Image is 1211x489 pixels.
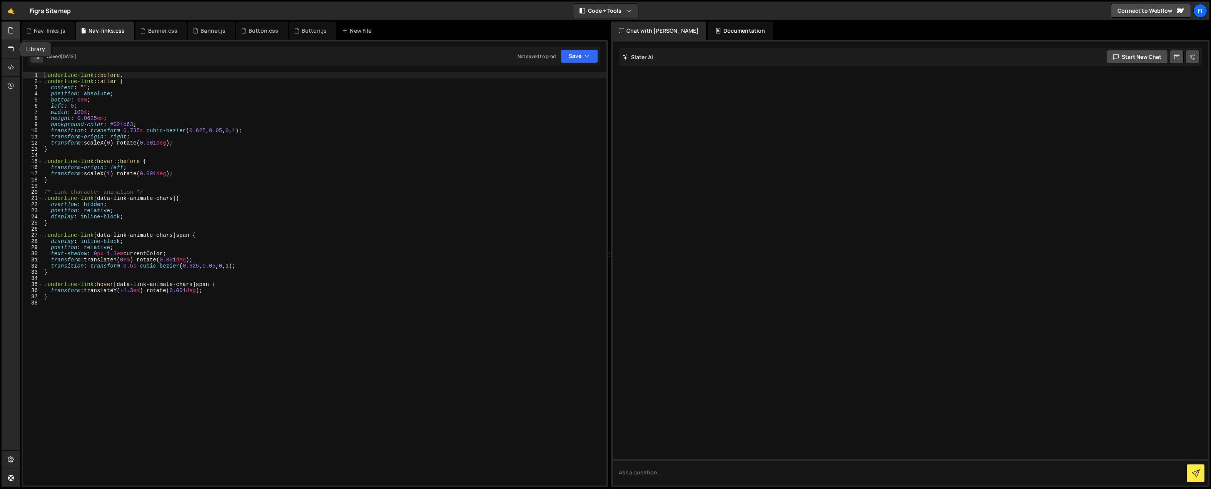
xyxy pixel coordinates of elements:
[23,171,43,177] div: 17
[61,53,76,60] div: [DATE]
[23,281,43,288] div: 35
[23,152,43,158] div: 14
[23,275,43,281] div: 34
[23,165,43,171] div: 16
[611,22,707,40] div: Chat with [PERSON_NAME]
[23,140,43,146] div: 12
[249,27,279,35] div: Button.css
[23,85,43,91] div: 3
[23,244,43,251] div: 29
[23,183,43,189] div: 19
[23,177,43,183] div: 18
[23,214,43,220] div: 24
[47,53,76,60] div: Saved
[1107,50,1168,64] button: Start new chat
[23,189,43,195] div: 20
[23,226,43,232] div: 26
[23,238,43,244] div: 28
[89,27,125,35] div: Nav-links.css
[23,121,43,128] div: 9
[23,91,43,97] div: 4
[23,109,43,115] div: 7
[34,27,65,35] div: Nav-links.js
[23,263,43,269] div: 32
[1111,4,1191,18] a: Connect to Webflow
[23,257,43,263] div: 31
[2,2,20,20] a: 🤙
[23,128,43,134] div: 10
[148,27,178,35] div: Banner.css
[23,115,43,121] div: 8
[518,53,556,60] div: Not saved to prod
[23,201,43,208] div: 22
[200,27,225,35] div: Banner.js
[23,195,43,201] div: 21
[30,6,71,15] div: Figrs Sitemap
[23,232,43,238] div: 27
[23,251,43,257] div: 30
[23,208,43,214] div: 23
[23,78,43,85] div: 2
[1193,4,1207,18] a: Fi
[623,53,653,61] h2: Slater AI
[23,103,43,109] div: 6
[23,146,43,152] div: 13
[20,42,51,57] div: Library
[23,220,43,226] div: 25
[23,294,43,300] div: 37
[23,72,43,78] div: 1
[23,158,43,165] div: 15
[23,134,43,140] div: 11
[23,300,43,306] div: 38
[23,97,43,103] div: 5
[561,49,598,63] button: Save
[302,27,327,35] div: Button.js
[708,22,773,40] div: Documentation
[23,288,43,294] div: 36
[23,269,43,275] div: 33
[573,4,638,18] button: Code + Tools
[342,27,374,35] div: New File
